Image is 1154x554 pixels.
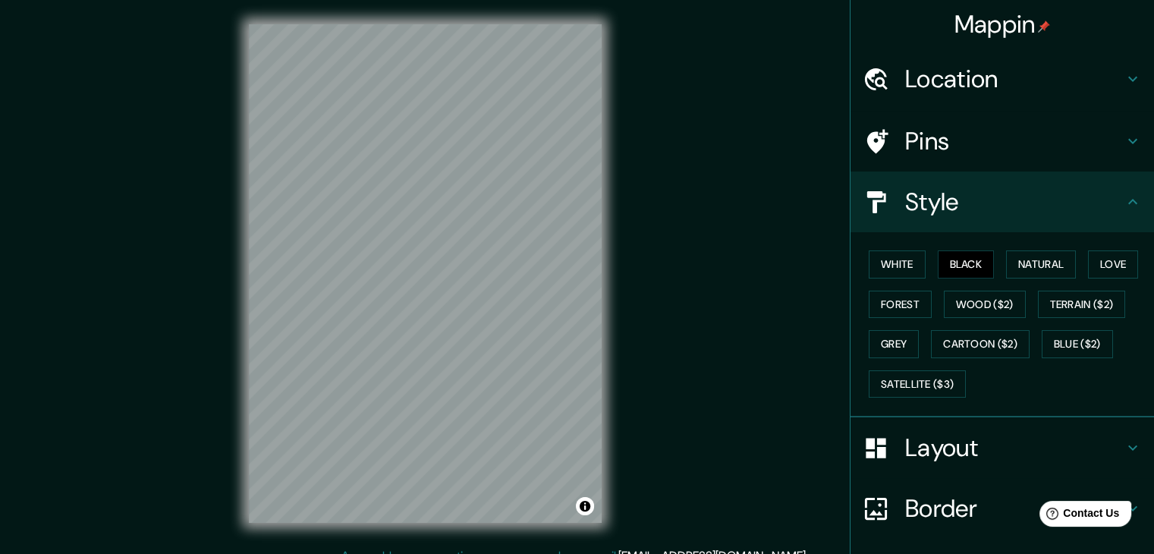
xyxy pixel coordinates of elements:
[851,417,1154,478] div: Layout
[938,250,995,279] button: Black
[851,478,1154,539] div: Border
[576,497,594,515] button: Toggle attribution
[249,24,602,523] canvas: Map
[905,433,1124,463] h4: Layout
[1038,291,1126,319] button: Terrain ($2)
[1006,250,1076,279] button: Natural
[869,291,932,319] button: Forest
[1088,250,1138,279] button: Love
[851,49,1154,109] div: Location
[869,250,926,279] button: White
[905,187,1124,217] h4: Style
[1042,330,1113,358] button: Blue ($2)
[905,126,1124,156] h4: Pins
[851,172,1154,232] div: Style
[869,370,966,398] button: Satellite ($3)
[944,291,1026,319] button: Wood ($2)
[954,9,1051,39] h4: Mappin
[869,330,919,358] button: Grey
[931,330,1030,358] button: Cartoon ($2)
[1019,495,1137,537] iframe: Help widget launcher
[905,493,1124,524] h4: Border
[851,111,1154,172] div: Pins
[905,64,1124,94] h4: Location
[1038,20,1050,33] img: pin-icon.png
